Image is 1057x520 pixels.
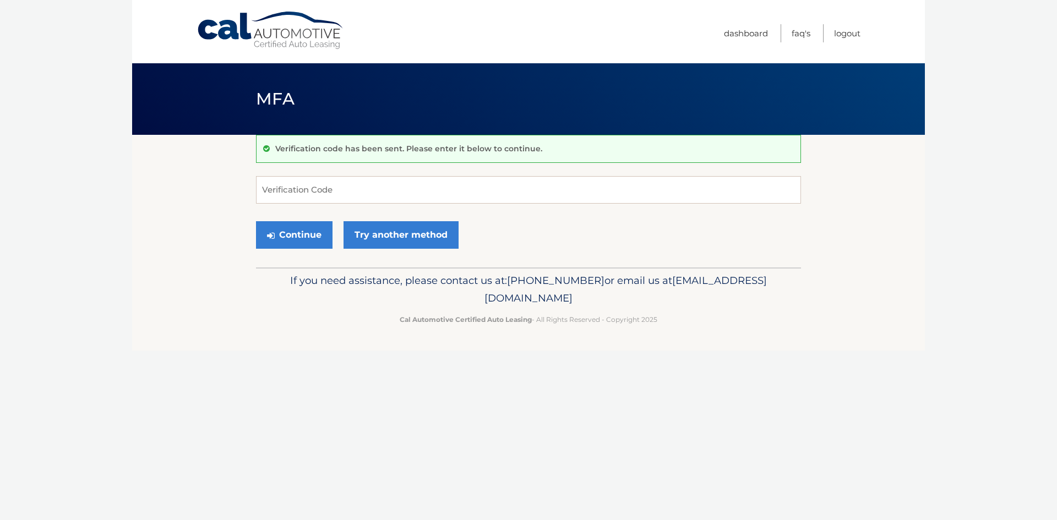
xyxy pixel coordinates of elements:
a: Dashboard [724,24,768,42]
span: [EMAIL_ADDRESS][DOMAIN_NAME] [484,274,767,304]
span: MFA [256,89,295,109]
strong: Cal Automotive Certified Auto Leasing [400,315,532,324]
p: If you need assistance, please contact us at: or email us at [263,272,794,307]
a: Cal Automotive [197,11,345,50]
p: Verification code has been sent. Please enter it below to continue. [275,144,542,154]
a: Try another method [344,221,459,249]
a: FAQ's [792,24,810,42]
input: Verification Code [256,176,801,204]
p: - All Rights Reserved - Copyright 2025 [263,314,794,325]
span: [PHONE_NUMBER] [507,274,604,287]
button: Continue [256,221,333,249]
a: Logout [834,24,860,42]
